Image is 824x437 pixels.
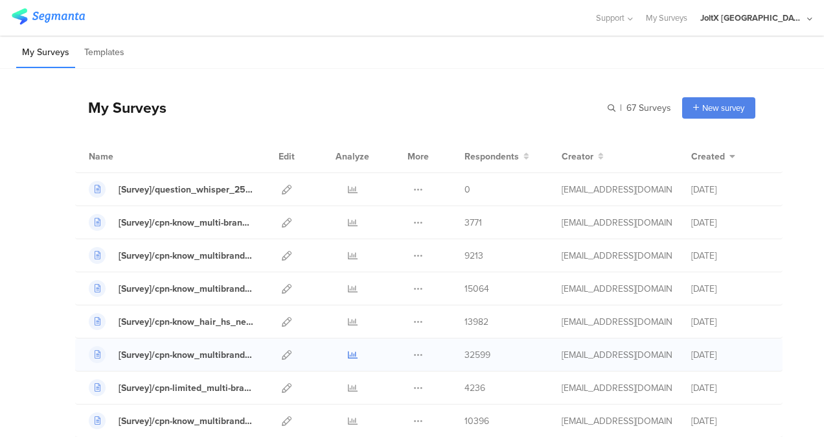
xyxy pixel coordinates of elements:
[700,12,804,24] div: JoltX [GEOGRAPHIC_DATA]
[89,412,253,429] a: [Survey]/cpn-know_multibrand_new-product-2503/
[89,150,166,163] div: Name
[89,346,253,363] a: [Survey]/cpn-know_multibrand_PG-10000yen-2504/
[691,381,769,395] div: [DATE]
[691,348,769,362] div: [DATE]
[89,181,253,198] a: [Survey]/question_whisper_2510/
[464,249,483,263] span: 9213
[464,150,529,163] button: Respondents
[75,97,166,119] div: My Surveys
[626,101,671,115] span: 67 Surveys
[562,249,672,263] div: kumai.ik@pg.com
[691,414,769,428] div: [DATE]
[12,8,85,25] img: segmanta logo
[691,282,769,296] div: [DATE]
[691,150,725,163] span: Created
[78,38,130,68] li: Templates
[691,315,769,329] div: [DATE]
[562,150,593,163] span: Creator
[119,315,253,329] div: [Survey]/cpn-know_hair_hs_new-product-2505/
[464,282,489,296] span: 15064
[464,183,470,196] span: 0
[691,216,769,230] div: [DATE]
[119,282,253,296] div: [Survey]/cpn-know_multibrand_new-product-2506/
[562,414,672,428] div: kumai.ik@pg.com
[562,150,604,163] button: Creator
[464,216,482,230] span: 3771
[119,414,253,428] div: [Survey]/cpn-know_multibrand_new-product-2503/
[702,102,744,114] span: New survey
[89,280,253,297] a: [Survey]/cpn-know_multibrand_new-product-2506/
[333,140,372,172] div: Analyze
[464,381,485,395] span: 4236
[273,140,301,172] div: Edit
[464,150,519,163] span: Respondents
[464,315,488,329] span: 13982
[618,101,624,115] span: |
[16,38,75,68] li: My Surveys
[464,414,489,428] span: 10396
[562,315,672,329] div: kumai.ik@pg.com
[562,282,672,296] div: kumai.ik@pg.com
[119,249,253,263] div: [Survey]/cpn-know_multibrand_PG-5000yen-2507/
[404,140,432,172] div: More
[562,381,672,395] div: kumai.ik@pg.com
[119,348,253,362] div: [Survey]/cpn-know_multibrand_PG-10000yen-2504/
[691,150,735,163] button: Created
[89,379,253,396] a: [Survey]/cpn-limited_multi-brand_2502/
[464,348,490,362] span: 32599
[119,216,253,230] div: [Survey]/cpn-know_multi-brand_new-product-2508/
[89,247,253,264] a: [Survey]/cpn-know_multibrand_PG-5000yen-2507/
[89,214,253,231] a: [Survey]/cpn-know_multi-brand_new-product-2508/
[562,348,672,362] div: kumai.ik@pg.com
[691,249,769,263] div: [DATE]
[119,381,253,395] div: [Survey]/cpn-limited_multi-brand_2502/
[119,183,253,196] div: [Survey]/question_whisper_2510/
[89,313,253,330] a: [Survey]/cpn-know_hair_hs_new-product-2505/
[691,183,769,196] div: [DATE]
[562,216,672,230] div: kumai.ik@pg.com
[562,183,672,196] div: kumai.ik@pg.com
[596,12,624,24] span: Support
